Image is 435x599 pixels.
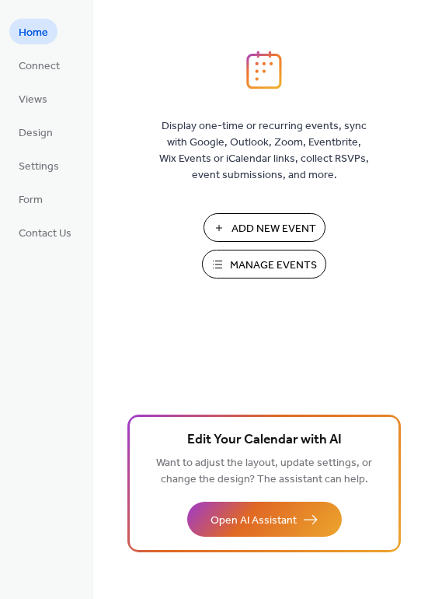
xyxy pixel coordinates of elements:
span: Open AI Assistant [211,513,297,529]
span: Display one-time or recurring events, sync with Google, Outlook, Zoom, Eventbrite, Wix Events or ... [159,118,369,184]
span: Edit Your Calendar with AI [187,429,342,451]
img: logo_icon.svg [246,51,282,89]
a: Contact Us [9,219,81,245]
a: Connect [9,52,69,78]
button: Manage Events [202,250,326,278]
a: Design [9,119,62,145]
button: Add New Event [204,213,325,242]
span: Add New Event [231,221,316,237]
button: Open AI Assistant [187,502,342,537]
span: Design [19,125,53,142]
a: Home [9,19,57,44]
span: Home [19,25,48,41]
span: Manage Events [230,257,317,274]
span: Connect [19,58,60,75]
a: Settings [9,152,68,178]
span: Contact Us [19,226,71,242]
span: Views [19,92,47,108]
a: Views [9,86,57,111]
a: Form [9,186,52,212]
span: Want to adjust the layout, update settings, or change the design? The assistant can help. [156,453,372,490]
span: Settings [19,159,59,175]
span: Form [19,192,43,208]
